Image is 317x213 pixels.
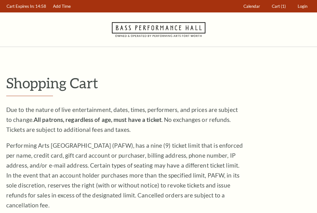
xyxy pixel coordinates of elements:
[272,4,280,9] span: Cart
[295,0,310,12] a: Login
[50,0,74,12] a: Add Time
[6,141,243,210] p: Performing Arts [GEOGRAPHIC_DATA] (PAFW), has a nine (9) ticket limit that is enforced per name, ...
[7,4,34,9] span: Cart Expires In:
[34,116,161,123] strong: All patrons, regardless of age, must have a ticket
[241,0,263,12] a: Calendar
[281,4,286,9] span: (1)
[269,0,289,12] a: Cart (1)
[298,4,307,9] span: Login
[6,106,238,133] span: Due to the nature of live entertainment, dates, times, performers, and prices are subject to chan...
[243,4,260,9] span: Calendar
[6,75,311,91] p: Shopping Cart
[35,4,46,9] span: 14:58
